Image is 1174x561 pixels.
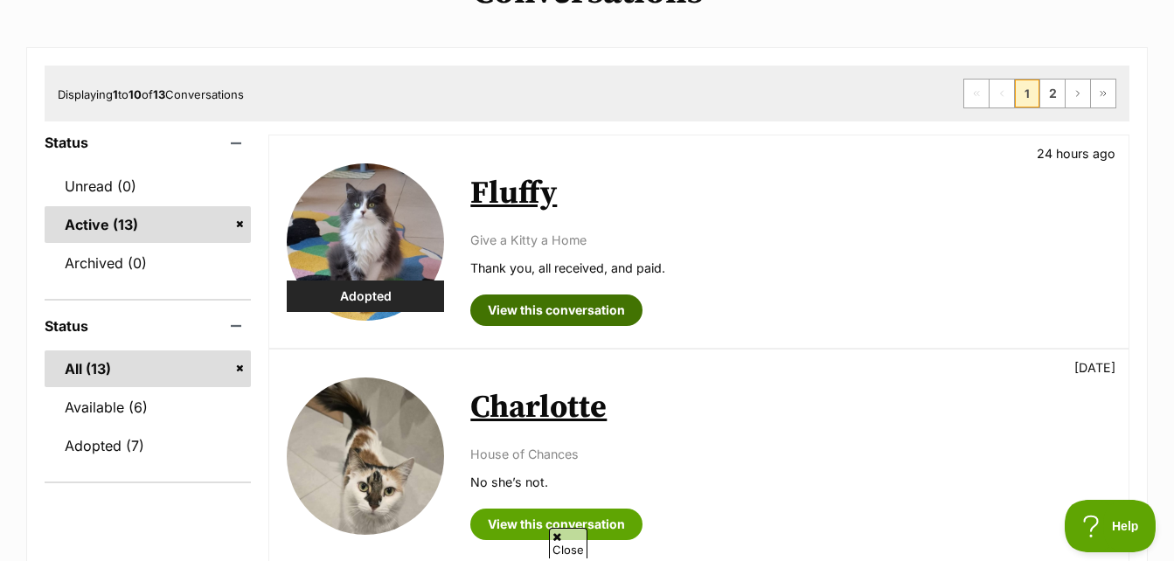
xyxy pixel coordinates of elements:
span: Page 1 [1015,80,1039,107]
p: No she’s not. [470,473,1111,491]
a: Charlotte [470,388,607,427]
a: Next page [1066,80,1090,107]
a: View this conversation [470,294,643,326]
p: House of Chances [470,445,1111,463]
a: All (13) [45,350,251,387]
a: View this conversation [470,509,643,540]
iframe: Help Scout Beacon - Open [1065,500,1157,552]
p: Give a Kitty a Home [470,231,1111,249]
nav: Pagination [963,79,1116,108]
img: Fluffy [287,163,444,321]
strong: 13 [153,87,165,101]
a: Unread (0) [45,168,251,204]
div: Adopted [287,280,444,312]
p: 24 hours ago [1037,144,1115,163]
header: Status [45,135,251,150]
a: Last page [1091,80,1115,107]
a: Fluffy [470,174,557,213]
a: Archived (0) [45,245,251,281]
a: Active (13) [45,206,251,243]
img: Charlotte [287,377,444,535]
a: Adopted (7) [45,427,251,464]
span: Close [549,528,587,558]
a: Available (6) [45,389,251,426]
header: Status [45,318,251,334]
span: Displaying to of Conversations [58,87,244,101]
span: First page [964,80,989,107]
span: Previous page [990,80,1014,107]
a: Page 2 [1040,80,1065,107]
p: Thank you, all received, and paid. [470,259,1111,277]
strong: 10 [129,87,142,101]
p: [DATE] [1074,358,1115,377]
strong: 1 [113,87,118,101]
